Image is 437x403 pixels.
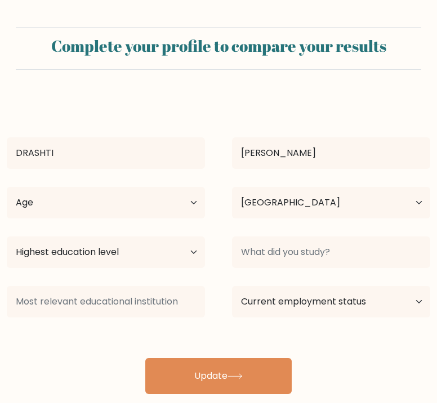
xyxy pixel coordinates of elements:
[232,137,430,169] input: Last name
[23,37,414,56] h2: Complete your profile to compare your results
[145,358,292,394] button: Update
[7,137,205,169] input: First name
[7,286,205,317] input: Most relevant educational institution
[232,236,430,268] input: What did you study?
